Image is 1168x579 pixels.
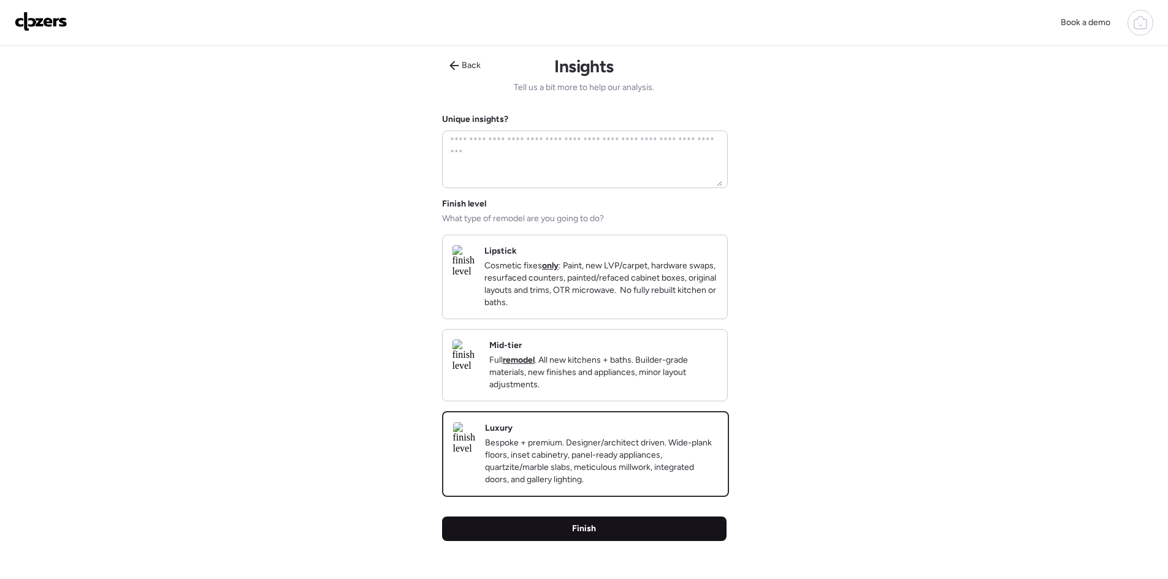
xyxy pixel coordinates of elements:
strong: remodel [503,355,535,365]
span: Finish [572,523,596,535]
p: Full . All new kitchens + baths. Builder-grade materials, new finishes and appliances, minor layo... [489,354,717,391]
span: Book a demo [1061,17,1110,28]
img: finish level [452,339,479,371]
h2: Lipstick [484,245,517,257]
span: Finish level [442,198,486,210]
p: Bespoke + premium. Designer/architect driven. Wide-plank floors, inset cabinetry, panel-ready app... [485,437,718,486]
img: finish level [452,245,475,277]
img: finish level [453,422,475,454]
img: Logo [15,12,67,31]
strong: only [542,260,559,271]
span: Tell us a bit more to help our analysis. [514,81,654,94]
p: Cosmetic fixes : Paint, new LVP/carpet, hardware swaps, resurfaced counters, painted/refaced cabi... [484,260,717,309]
span: Back [462,59,481,72]
h2: Mid-tier [489,339,522,352]
h1: Insights [554,56,614,77]
h2: Luxury [485,422,513,434]
label: Unique insights? [442,114,508,124]
span: What type of remodel are you going to do? [442,213,604,225]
